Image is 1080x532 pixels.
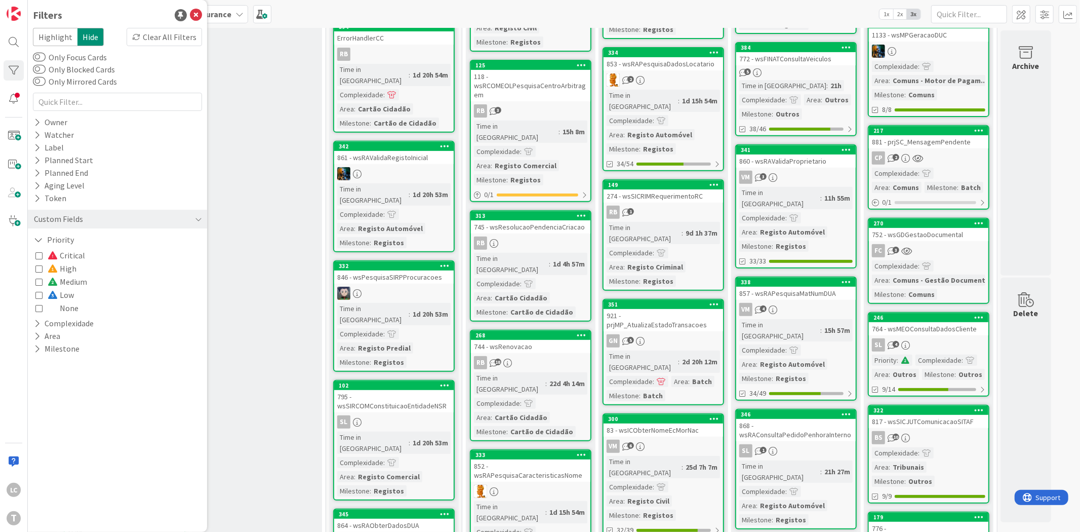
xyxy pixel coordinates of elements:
div: Time in [GEOGRAPHIC_DATA] [337,183,409,206]
span: 0 / 1 [882,197,892,208]
div: VM [739,171,752,184]
div: Cartão Cidadão [492,292,550,303]
div: Area [872,275,889,286]
a: 342861 - wsRAValidaRegistoInicialJCTime in [GEOGRAPHIC_DATA]:1d 20h 53mComplexidade:Area:Registo ... [333,141,455,252]
div: Complexidade [872,260,918,272]
div: Registos [641,143,676,155]
span: : [370,357,371,368]
div: 342861 - wsRAValidaRegistoInicial [334,142,454,164]
span: 4 [760,306,767,312]
div: 125 [475,62,590,69]
a: 384772 - wsFINATConsultaVeiculosTime in [GEOGRAPHIC_DATA]:21hComplexidade:Area:OutrosMilestone:Ou... [735,42,857,136]
span: : [772,241,773,252]
input: Quick Filter... [931,5,1007,23]
label: Only Focus Cards [33,51,107,63]
span: : [756,359,757,370]
div: 745 - wsResolucaoPendenciaCriacao [471,220,590,234]
span: : [354,103,355,115]
div: 351921 - prjMP_AtualizaEstadoTransacoes [604,300,723,331]
div: 246 [873,314,988,321]
div: 341 [736,145,856,155]
div: Milestone [872,289,904,300]
div: 921 - prjMP_AtualizaEstadoTransacoes [604,309,723,331]
span: : [821,94,822,105]
div: 1d 20h 53m [410,309,451,320]
div: Comuns [906,289,937,300]
a: 394ErrorHandlerCCRBTime in [GEOGRAPHIC_DATA]:1d 20h 54mComplexidade:Area:Cartão CidadãoMilestone:... [333,21,455,133]
div: 21h [828,80,844,91]
a: 341860 - wsRAValidaProprietarioVMTime in [GEOGRAPHIC_DATA]:11h 55mComplexidade:Area:Registo Autom... [735,144,857,269]
div: CP [872,151,885,165]
span: : [678,356,679,367]
span: : [785,345,787,356]
span: : [889,182,890,193]
div: 313 [471,211,590,220]
div: Milestone [922,369,954,380]
div: Registos [508,36,543,48]
div: 764 - wsMEOConsultaDadosCliente [869,322,988,335]
div: Time in [GEOGRAPHIC_DATA] [337,64,409,86]
span: : [897,355,898,366]
div: Registo Comercial [492,160,559,171]
div: Milestone [474,36,506,48]
span: : [383,328,385,339]
a: 268744 - wsRenovacaoRBTime in [GEOGRAPHIC_DATA]:22d 4h 14mComplexidade:Area:Cartão CidadãoMilesto... [470,330,591,441]
span: : [918,260,919,272]
div: Area [872,369,889,380]
div: 384772 - wsFINATConsultaVeiculos [736,43,856,65]
div: 846 - wsPesquisaSIRPProcuracoes [334,271,454,284]
div: RB [471,356,590,369]
div: 149274 - wsSICRIMRequerimentoRC [604,180,723,203]
div: 0/1 [869,196,988,209]
span: 3 [893,247,899,253]
div: 268 [471,331,590,340]
div: RB [604,206,723,219]
div: RB [471,104,590,118]
div: 744 - wsRenovacao [471,340,590,353]
div: Complexidade [474,278,520,289]
span: : [639,143,641,155]
div: Registos [508,174,543,185]
div: RB [337,48,350,61]
span: : [491,292,492,303]
span: : [639,24,641,35]
a: 332846 - wsPesquisaSIRPProcuracoesLSTime in [GEOGRAPHIC_DATA]:1d 20h 53mComplexidade:Area:Registo... [333,260,455,372]
span: 8/8 [882,104,892,115]
div: Time in [GEOGRAPHIC_DATA] [739,319,820,341]
div: Area [872,75,889,86]
div: 752 - wsGDGestaoDocumental [869,228,988,241]
span: Support [21,2,46,14]
span: : [558,126,560,137]
div: GN [607,334,620,348]
div: 217881 - prjSC_MensagemPendente [869,126,988,148]
div: 313 [475,212,590,219]
span: : [962,355,963,366]
span: : [354,343,355,354]
div: Complexidade [739,212,785,223]
div: Milestone [337,118,370,129]
div: Complexidade [337,209,383,220]
div: Time in [GEOGRAPHIC_DATA] [739,187,820,209]
div: Area [739,359,756,370]
div: 341860 - wsRAValidaProprietario [736,145,856,168]
div: 384 [741,44,856,51]
label: Only Mirrored Cards [33,75,117,88]
span: : [506,307,508,318]
span: Medium [48,275,87,288]
div: Time in [GEOGRAPHIC_DATA] [337,303,409,325]
div: 857 - wsRAPesquisaMatNumDUA [736,287,856,300]
span: 1 [627,208,634,215]
span: : [826,80,828,91]
div: 332 [334,261,454,271]
span: : [678,95,679,106]
div: Area [337,223,354,234]
div: Milestone [925,182,957,193]
span: : [623,129,625,140]
div: Time in [GEOGRAPHIC_DATA] [474,121,558,143]
div: Time in [GEOGRAPHIC_DATA] [607,351,678,373]
a: 334853 - wsRAPesquisaDadosLocatarioRLTime in [GEOGRAPHIC_DATA]:1d 15h 54mComplexidade:Area:Regist... [603,47,724,171]
div: Comuns [890,182,922,193]
div: 334 [604,48,723,57]
span: Low [48,288,74,301]
div: 1d 4h 57m [550,258,587,270]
